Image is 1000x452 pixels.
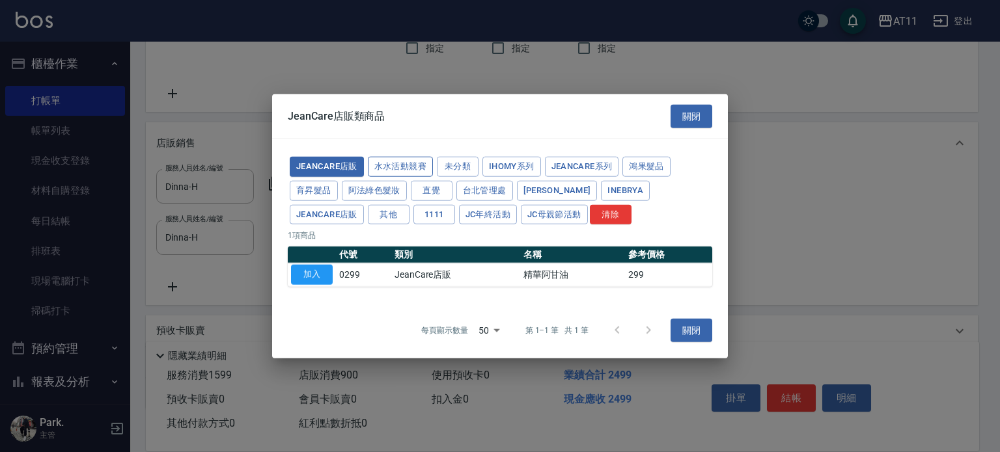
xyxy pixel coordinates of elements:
[391,263,520,286] td: JeanCare店販
[525,325,589,336] p: 第 1–1 筆 共 1 筆
[342,180,407,200] button: 阿法綠色髮妝
[622,157,671,177] button: 鴻果髮品
[671,319,712,343] button: 關閉
[517,180,598,200] button: [PERSON_NAME]
[336,246,391,263] th: 代號
[521,204,588,224] button: JC母親節活動
[391,246,520,263] th: 類別
[288,230,712,241] p: 1 項商品
[671,104,712,128] button: 關閉
[411,180,452,200] button: 直覺
[437,157,479,177] button: 未分類
[520,263,626,286] td: 精華阿甘油
[368,157,433,177] button: 水水活動競賽
[601,180,650,200] button: Inebrya
[290,180,338,200] button: 育昇髮品
[625,263,712,286] td: 299
[459,204,517,224] button: JC年終活動
[413,204,455,224] button: 1111
[288,109,385,122] span: JeanCare店販類商品
[368,204,410,224] button: 其他
[456,180,513,200] button: 台北管理處
[290,204,364,224] button: JeanCare店販
[545,157,619,177] button: Jeancare系列
[336,263,391,286] td: 0299
[290,157,364,177] button: JeanCare店販
[421,325,468,336] p: 每頁顯示數量
[482,157,541,177] button: IHOMY系列
[520,246,626,263] th: 名稱
[473,313,505,348] div: 50
[291,265,333,285] button: 加入
[590,204,632,224] button: 清除
[625,246,712,263] th: 參考價格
